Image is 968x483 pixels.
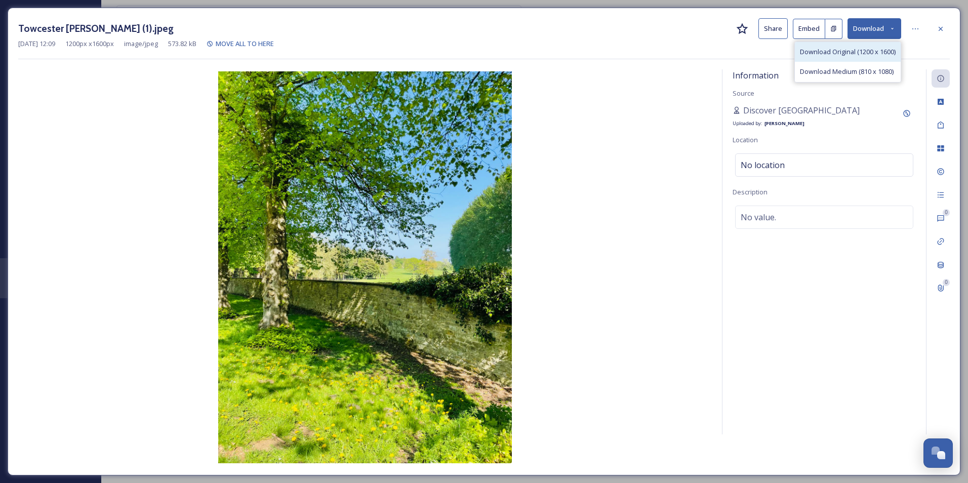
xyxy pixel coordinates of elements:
[793,19,825,39] button: Embed
[943,279,950,286] div: 0
[733,120,762,127] span: Uploaded by:
[800,47,896,57] span: Download Original (1200 x 1600)
[124,39,158,49] span: image/jpeg
[758,18,788,39] button: Share
[923,438,953,468] button: Open Chat
[18,71,712,463] img: Towcester%20Meadows%20(1).jpeg
[741,211,776,223] span: No value.
[65,39,114,49] span: 1200 px x 1600 px
[848,18,901,39] button: Download
[733,135,758,144] span: Location
[216,39,274,48] span: MOVE ALL TO HERE
[18,39,55,49] span: [DATE] 12:09
[743,104,860,116] span: Discover [GEOGRAPHIC_DATA]
[764,120,804,127] strong: [PERSON_NAME]
[943,209,950,216] div: 0
[733,70,779,81] span: Information
[168,39,196,49] span: 573.82 kB
[741,159,785,171] span: No location
[18,21,174,36] h3: Towcester [PERSON_NAME] (1).jpeg
[800,67,894,76] span: Download Medium (810 x 1080)
[733,89,754,98] span: Source
[733,187,768,196] span: Description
